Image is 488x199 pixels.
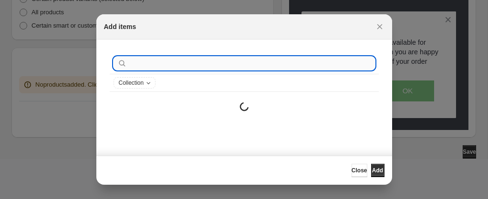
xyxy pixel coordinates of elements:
[119,79,144,87] span: Collection
[114,78,156,88] button: Collection
[352,167,367,174] span: Close
[373,20,386,33] button: Close
[371,164,384,177] button: Add
[352,164,367,177] button: Close
[372,167,383,174] span: Add
[104,22,136,31] h2: Add items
